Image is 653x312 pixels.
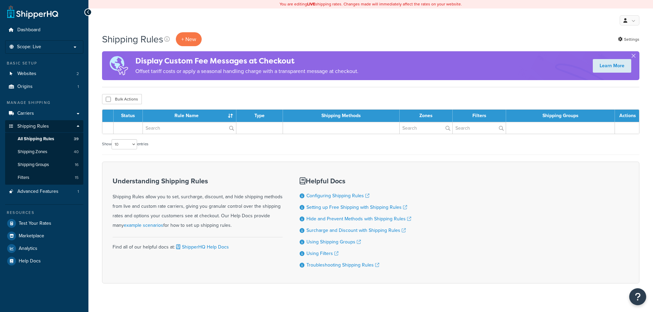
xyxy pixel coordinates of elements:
span: Marketplace [19,233,44,239]
a: Carriers [5,107,83,120]
span: 2 [77,71,79,77]
li: Filters [5,171,83,184]
h4: Display Custom Fee Messages at Checkout [135,55,358,67]
th: Shipping Methods [283,110,400,122]
li: Shipping Groups [5,159,83,171]
span: Origins [17,84,33,90]
li: Websites [5,68,83,80]
a: Troubleshooting Shipping Rules [306,261,379,269]
a: Analytics [5,242,83,255]
span: Carriers [17,111,34,116]
span: All Shipping Rules [18,136,54,142]
span: 16 [75,162,79,168]
label: Show entries [102,139,148,149]
a: Settings [618,35,639,44]
th: Shipping Groups [506,110,615,122]
div: Basic Setup [5,60,83,66]
button: Bulk Actions [102,94,142,104]
a: Configuring Shipping Rules [306,192,369,199]
a: Marketplace [5,230,83,242]
a: Help Docs [5,255,83,267]
a: Origins 1 [5,80,83,93]
span: Filters [18,175,29,181]
a: Advanced Features 1 [5,185,83,198]
th: Type [236,110,283,122]
input: Search [453,122,506,134]
button: Open Resource Center [629,288,646,305]
span: Help Docs [19,258,41,264]
span: 40 [74,149,79,155]
p: + New [176,32,202,46]
a: Shipping Groups 16 [5,159,83,171]
a: ShipperHQ Home [7,5,58,19]
a: Hide and Prevent Methods with Shipping Rules [306,215,411,222]
select: Showentries [112,139,137,149]
span: Test Your Rates [19,221,51,226]
a: Websites 2 [5,68,83,80]
span: Websites [17,71,36,77]
a: Using Filters [306,250,338,257]
a: Shipping Zones 40 [5,146,83,158]
div: Resources [5,210,83,216]
a: Dashboard [5,24,83,36]
a: Using Shipping Groups [306,238,361,245]
a: example scenarios [124,222,163,229]
input: Search [143,122,236,134]
h3: Understanding Shipping Rules [113,177,283,185]
div: Manage Shipping [5,100,83,106]
div: Find all of our helpful docs at: [113,237,283,252]
li: Shipping Zones [5,146,83,158]
span: Shipping Groups [18,162,49,168]
a: Setting up Free Shipping with Shipping Rules [306,204,407,211]
a: Test Your Rates [5,217,83,230]
span: 1 [78,84,79,90]
input: Search [400,122,452,134]
h1: Shipping Rules [102,33,163,46]
div: Shipping Rules allow you to set, surcharge, discount, and hide shipping methods from live and cus... [113,177,283,230]
span: Shipping Rules [17,124,49,129]
th: Rule Name [143,110,236,122]
a: All Shipping Rules 39 [5,133,83,145]
span: Dashboard [17,27,40,33]
span: 15 [75,175,79,181]
a: Shipping Rules [5,120,83,133]
th: Filters [453,110,506,122]
th: Status [114,110,143,122]
a: Filters 15 [5,171,83,184]
a: ShipperHQ Help Docs [175,243,229,251]
b: LIVE [307,1,315,7]
h3: Helpful Docs [300,177,411,185]
p: Offset tariff costs or apply a seasonal handling charge with a transparent message at checkout. [135,67,358,76]
span: Shipping Zones [18,149,47,155]
th: Zones [400,110,453,122]
img: duties-banner-06bc72dcb5fe05cb3f9472aba00be2ae8eb53ab6f0d8bb03d382ba314ac3c341.png [102,51,135,80]
li: Advanced Features [5,185,83,198]
span: Advanced Features [17,189,58,195]
span: Analytics [19,246,37,252]
span: 39 [74,136,79,142]
a: Learn More [593,59,631,73]
li: Shipping Rules [5,120,83,185]
li: All Shipping Rules [5,133,83,145]
th: Actions [615,110,639,122]
span: Scope: Live [17,44,41,50]
a: Surcharge and Discount with Shipping Rules [306,227,406,234]
li: Origins [5,80,83,93]
span: 1 [78,189,79,195]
